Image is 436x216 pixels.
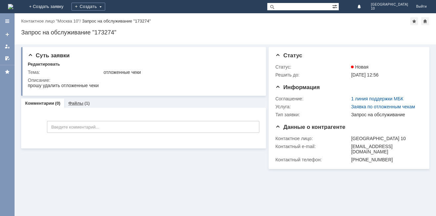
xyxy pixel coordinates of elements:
[351,144,420,154] div: [EMAIL_ADDRESS][DOMAIN_NAME]
[28,70,102,75] div: Тема:
[2,29,13,40] a: Создать заявку
[351,72,378,78] span: [DATE] 12:56
[55,101,61,106] div: (0)
[275,112,350,117] div: Тип заявки:
[275,124,345,130] span: Данные о контрагенте
[275,144,350,149] div: Контактный e-mail:
[68,101,83,106] a: Файлы
[84,101,90,106] div: (1)
[371,3,408,7] span: [GEOGRAPHIC_DATA]
[2,41,13,52] a: Мои заявки
[104,70,257,75] div: отложенные чеки
[28,62,60,67] div: Редактировать
[71,3,105,11] div: Создать
[275,72,350,78] div: Решить до:
[275,104,350,109] div: Услуга:
[351,112,420,117] div: Запрос на обслуживание
[410,17,418,25] div: Добавить в избранное
[421,17,429,25] div: Сделать домашней страницей
[275,157,350,162] div: Контактный телефон:
[82,19,151,24] div: Запрос на обслуживание "173274"
[332,3,339,9] span: Расширенный поиск
[275,136,350,141] div: Контактное лицо:
[25,101,54,106] a: Комментарии
[371,7,408,11] span: 10
[351,96,403,101] a: 1 линия поддержки МБК
[21,29,429,36] div: Запрос на обслуживание "173274"
[28,52,69,59] span: Суть заявки
[351,136,420,141] div: [GEOGRAPHIC_DATA] 10
[275,96,350,101] div: Соглашение:
[8,4,13,9] a: Перейти на домашнюю страницу
[275,52,302,59] span: Статус
[28,78,258,83] div: Описание:
[21,19,82,24] div: /
[351,157,420,162] div: [PHONE_NUMBER]
[8,4,13,9] img: logo
[2,53,13,64] a: Мои согласования
[351,64,369,70] span: Новая
[21,19,80,24] a: Контактное лицо "Москва 10"
[275,64,350,70] div: Статус:
[351,104,415,109] a: Заявка по отложенным чекам
[275,84,320,90] span: Информация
